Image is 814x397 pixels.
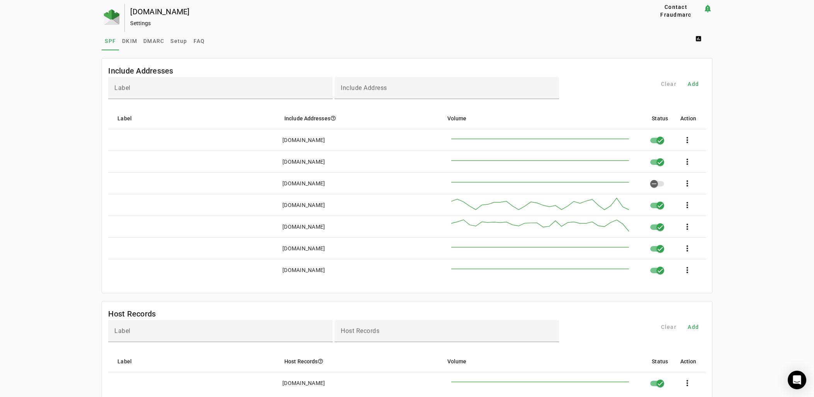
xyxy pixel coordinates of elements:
button: Add [681,320,706,334]
div: [DOMAIN_NAME] [282,223,325,231]
div: [DOMAIN_NAME] [282,158,325,166]
i: help_outline [330,115,336,121]
span: DKIM [122,38,137,44]
div: [DOMAIN_NAME] [282,136,325,144]
mat-header-cell: Include Addresses [278,108,441,129]
mat-label: Label [114,327,131,335]
a: DMARC [140,32,167,50]
button: Add [681,77,706,91]
span: SPF [105,38,116,44]
span: DMARC [143,38,164,44]
div: [DOMAIN_NAME] [282,245,325,252]
span: Setup [170,38,187,44]
img: Fraudmarc Logo [104,9,119,25]
div: [DOMAIN_NAME] [282,201,325,209]
span: FAQ [194,38,205,44]
mat-header-cell: Volume [441,351,646,372]
div: Open Intercom Messenger [788,371,806,389]
a: FAQ [190,32,208,50]
span: Add [688,323,699,331]
mat-icon: notification_important [703,4,712,13]
fm-list-table: Include Addresses [102,58,712,293]
mat-card-title: Include Addresses [108,65,173,77]
span: Add [688,80,699,88]
mat-header-cell: Host Records [278,351,441,372]
mat-card-title: Host Records [108,308,156,320]
mat-header-cell: Label [108,108,278,129]
div: [DOMAIN_NAME] [282,266,325,274]
mat-header-cell: Volume [441,108,646,129]
mat-label: Host Records [341,327,379,335]
a: SPF [102,32,119,50]
div: [DOMAIN_NAME] [130,8,624,15]
div: Settings [130,19,624,27]
mat-header-cell: Label [108,351,278,372]
div: [DOMAIN_NAME] [282,180,325,187]
div: [DOMAIN_NAME] [282,379,325,387]
mat-header-cell: Status [646,108,674,129]
button: Contact Fraudmarc [649,4,703,18]
a: DKIM [119,32,140,50]
mat-header-cell: Action [674,351,706,372]
mat-header-cell: Status [646,351,674,372]
mat-header-cell: Action [674,108,706,129]
mat-label: Include Address [341,84,387,92]
i: help_outline [318,358,323,364]
mat-label: Label [114,84,131,92]
span: Contact Fraudmarc [652,3,700,19]
a: Setup [167,32,190,50]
